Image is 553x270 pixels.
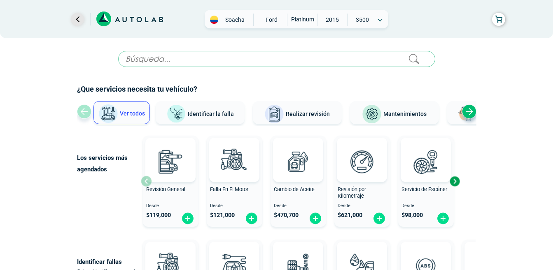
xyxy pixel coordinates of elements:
span: PLATINUM [287,14,317,25]
span: Desde [210,203,259,209]
img: AD0BCuuxAAAAAElFTkSuQmCC [350,243,374,268]
span: Ver todos [120,110,145,117]
span: FORD [257,14,286,26]
span: $ 470,700 [274,212,299,219]
img: AD0BCuuxAAAAAElFTkSuQmCC [158,139,183,164]
img: AD0BCuuxAAAAAElFTkSuQmCC [222,243,247,268]
button: Ver todos [93,101,150,124]
img: AD0BCuuxAAAAAElFTkSuQmCC [222,139,247,164]
button: Realizar revisión [253,101,342,124]
span: Cambio de Aceite [274,186,315,192]
button: Mantenimientos [350,101,439,124]
a: Ir al paso anterior [71,13,84,26]
button: Identificar la falla [156,101,245,124]
img: revision_por_kilometraje-v3.svg [344,143,380,180]
p: Identificar fallas [77,256,141,268]
span: Revisión General [146,186,185,192]
img: Realizar revisión [264,104,284,124]
button: Falla En El Motor Desde $121,000 [207,136,262,227]
span: Falla En El Motor [210,186,248,192]
div: Next slide [448,175,461,187]
span: 3500 [348,14,377,26]
img: fi_plus-circle2.svg [436,212,450,225]
span: Mantenimientos [383,111,427,117]
img: diagnostic_engine-v3.svg [216,143,252,180]
img: Flag of COLOMBIA [210,16,218,24]
span: Revisión por Kilometraje [338,186,366,199]
img: Latonería y Pintura [456,104,476,124]
img: Identificar la falla [166,104,186,124]
span: Desde [401,203,450,209]
img: fi_plus-circle2.svg [245,212,258,225]
div: Next slide [462,104,476,119]
span: 2015 [317,14,347,26]
button: Revisión General Desde $119,000 [143,136,198,227]
button: Revisión por Kilometraje Desde $621,000 [334,136,390,227]
img: fi_plus-circle2.svg [373,212,386,225]
img: AD0BCuuxAAAAAElFTkSuQmCC [286,243,310,268]
img: AD0BCuuxAAAAAElFTkSuQmCC [413,139,438,164]
p: Los servicios más agendados [77,152,141,175]
img: fi_plus-circle2.svg [309,212,322,225]
button: Cambio de Aceite Desde $470,700 [271,136,326,227]
span: Realizar revisión [286,111,330,117]
img: Ver todos [98,104,118,124]
span: Desde [274,203,323,209]
span: $ 621,000 [338,212,362,219]
img: fi_plus-circle2.svg [181,212,194,225]
span: $ 98,000 [401,212,423,219]
span: Desde [146,203,195,209]
img: AD0BCuuxAAAAAElFTkSuQmCC [413,243,438,268]
img: AD0BCuuxAAAAAElFTkSuQmCC [158,243,183,268]
span: Soacha [220,16,250,24]
button: Servicio de Escáner Desde $98,000 [398,136,454,227]
span: $ 119,000 [146,212,171,219]
span: Identificar la falla [188,110,234,117]
img: AD0BCuuxAAAAAElFTkSuQmCC [350,139,374,164]
input: Búsqueda... [118,51,435,67]
img: revision_general-v3.svg [152,143,189,180]
img: Mantenimientos [362,104,382,124]
img: escaner-v3.svg [408,143,444,180]
h2: ¿Que servicios necesita tu vehículo? [77,84,476,95]
span: $ 121,000 [210,212,235,219]
span: Servicio de Escáner [401,186,447,192]
img: AD0BCuuxAAAAAElFTkSuQmCC [286,139,310,164]
span: Desde [338,203,387,209]
img: cambio_de_aceite-v3.svg [280,143,316,180]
